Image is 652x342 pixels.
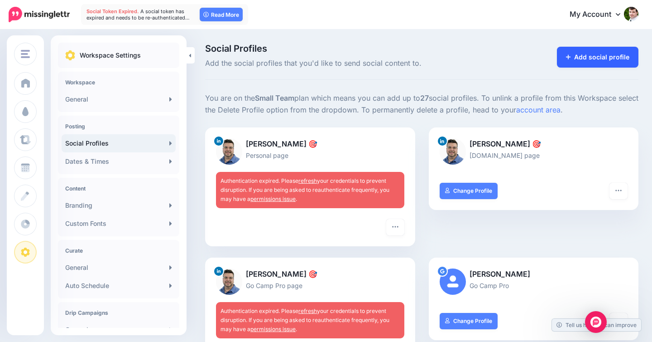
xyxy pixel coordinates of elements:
a: account area [516,105,561,114]
h4: Workspace [65,79,172,86]
span: Authentication expired. Please your credentials to prevent disruption. If you are being asked to ... [221,308,389,332]
a: Change Profile [440,313,498,329]
img: settings.png [65,50,75,60]
b: 27 [420,93,429,103]
a: permissions issue [250,326,296,332]
img: menu.png [21,50,30,58]
a: Change Profile [440,183,498,199]
a: Auto Schedule [62,277,176,295]
span: A social token has expired and needs to be re-authenticated… [86,8,190,21]
p: [PERSON_NAME] 🎯 [216,138,404,150]
a: General [62,321,176,339]
span: Social Token Expired. [86,8,139,15]
p: Go Camp Pro page [216,280,404,291]
img: Missinglettr [9,7,70,22]
div: Open Intercom Messenger [585,311,607,333]
a: Dates & Times [62,152,176,171]
p: [PERSON_NAME] 🎯 [440,138,628,150]
p: [PERSON_NAME] [440,269,628,280]
b: Small Team [255,93,294,103]
span: Authentication expired. Please your credentials to prevent disruption. If you are being asked to ... [221,177,389,202]
a: refresh [298,177,317,184]
p: [DOMAIN_NAME] page [440,150,628,161]
span: Add the social profiles that you'd like to send social content to. [205,58,489,69]
a: permissions issue [250,195,296,202]
h4: Posting [65,123,172,130]
h4: Drip Campaigns [65,309,172,316]
a: General [62,90,176,108]
a: Read More [200,8,243,21]
a: Tell us how we can improve [552,319,641,331]
p: Personal page [216,150,404,161]
a: My Account [561,4,638,26]
p: [PERSON_NAME] 🎯 [216,269,404,280]
h4: Curate [65,247,172,254]
img: 1720476684621-48169.png [216,269,242,295]
img: 1720476684621-48169.png [216,138,242,165]
a: General [62,259,176,277]
p: Go Camp Pro [440,280,628,291]
h4: Content [65,185,172,192]
a: Branding [62,196,176,215]
img: user_default_image.png [440,269,466,295]
a: Add social profile [557,47,639,68]
a: Social Profiles [62,134,176,152]
a: refresh [298,308,317,314]
a: Custom Fonts [62,215,176,233]
img: 1720476684621-48169.png [440,138,466,165]
p: Workspace Settings [80,50,141,61]
span: Social Profiles [205,44,489,53]
p: You are on the plan which means you can add up to social profiles. To unlink a profile from this ... [205,93,638,116]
